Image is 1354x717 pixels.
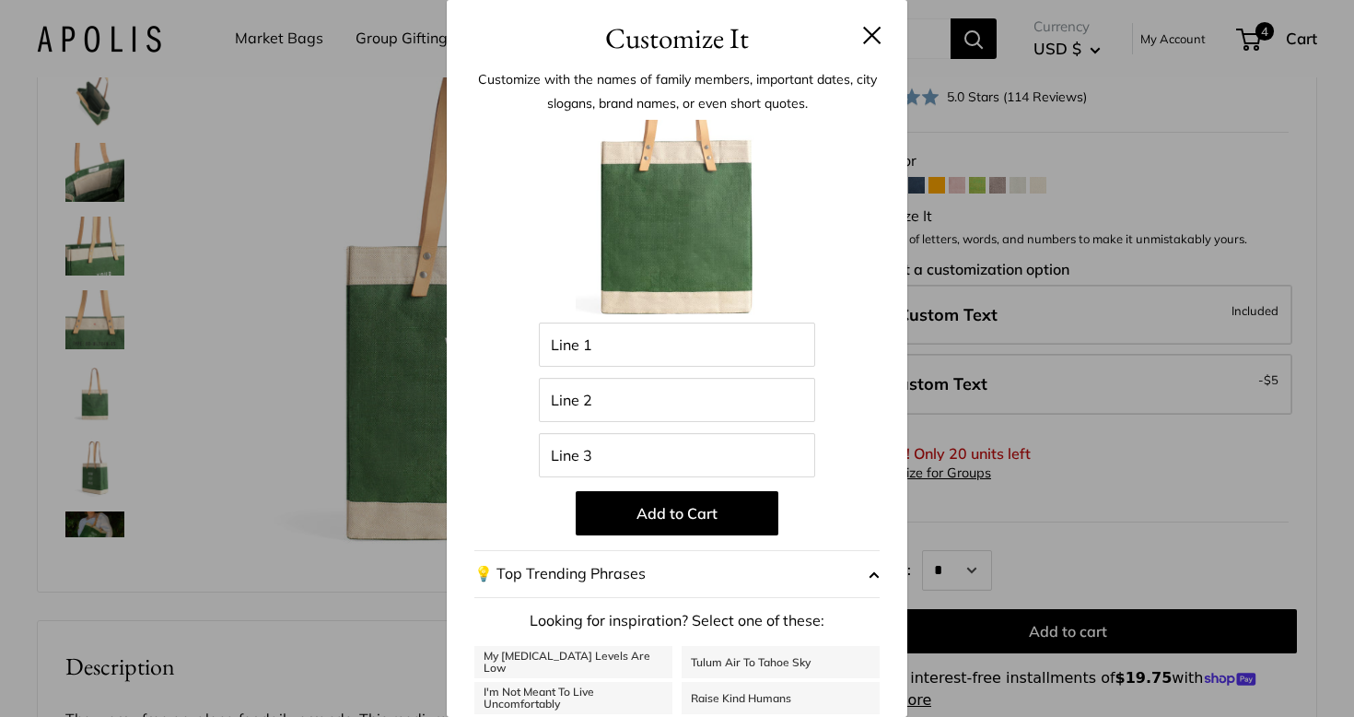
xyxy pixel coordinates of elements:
img: Customizer_MT_Green.jpg [576,120,778,323]
h3: Customize It [474,17,880,60]
p: Looking for inspiration? Select one of these: [474,607,880,635]
button: Add to Cart [576,491,778,535]
a: Raise Kind Humans [682,682,880,714]
a: I'm Not Meant To Live Uncomfortably [474,682,672,714]
button: 💡 Top Trending Phrases [474,550,880,598]
a: My [MEDICAL_DATA] Levels Are Low [474,646,672,678]
a: Tulum Air To Tahoe Sky [682,646,880,678]
p: Customize with the names of family members, important dates, city slogans, brand names, or even s... [474,67,880,115]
